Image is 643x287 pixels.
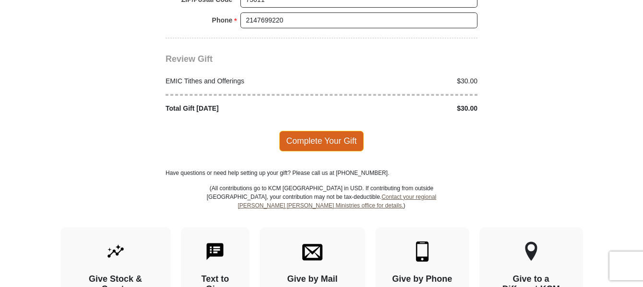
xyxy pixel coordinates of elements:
div: $30.00 [321,76,483,86]
div: Total Gift [DATE] [161,103,322,114]
div: EMIC Tithes and Offerings [161,76,322,86]
img: envelope.svg [302,241,322,262]
a: Contact your regional [PERSON_NAME] [PERSON_NAME] Ministries office for details. [238,194,436,209]
p: Have questions or need help setting up your gift? Please call us at [PHONE_NUMBER]. [166,169,477,177]
img: give-by-stock.svg [106,241,126,262]
img: other-region [524,241,538,262]
img: mobile.svg [412,241,432,262]
strong: Phone [212,13,233,27]
span: Review Gift [166,54,213,64]
img: text-to-give.svg [205,241,225,262]
h4: Give by Mail [276,274,348,285]
p: (All contributions go to KCM [GEOGRAPHIC_DATA] in USD. If contributing from outside [GEOGRAPHIC_D... [206,184,437,227]
div: $30.00 [321,103,483,114]
span: Complete Your Gift [279,131,364,151]
h4: Give by Phone [392,274,452,285]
